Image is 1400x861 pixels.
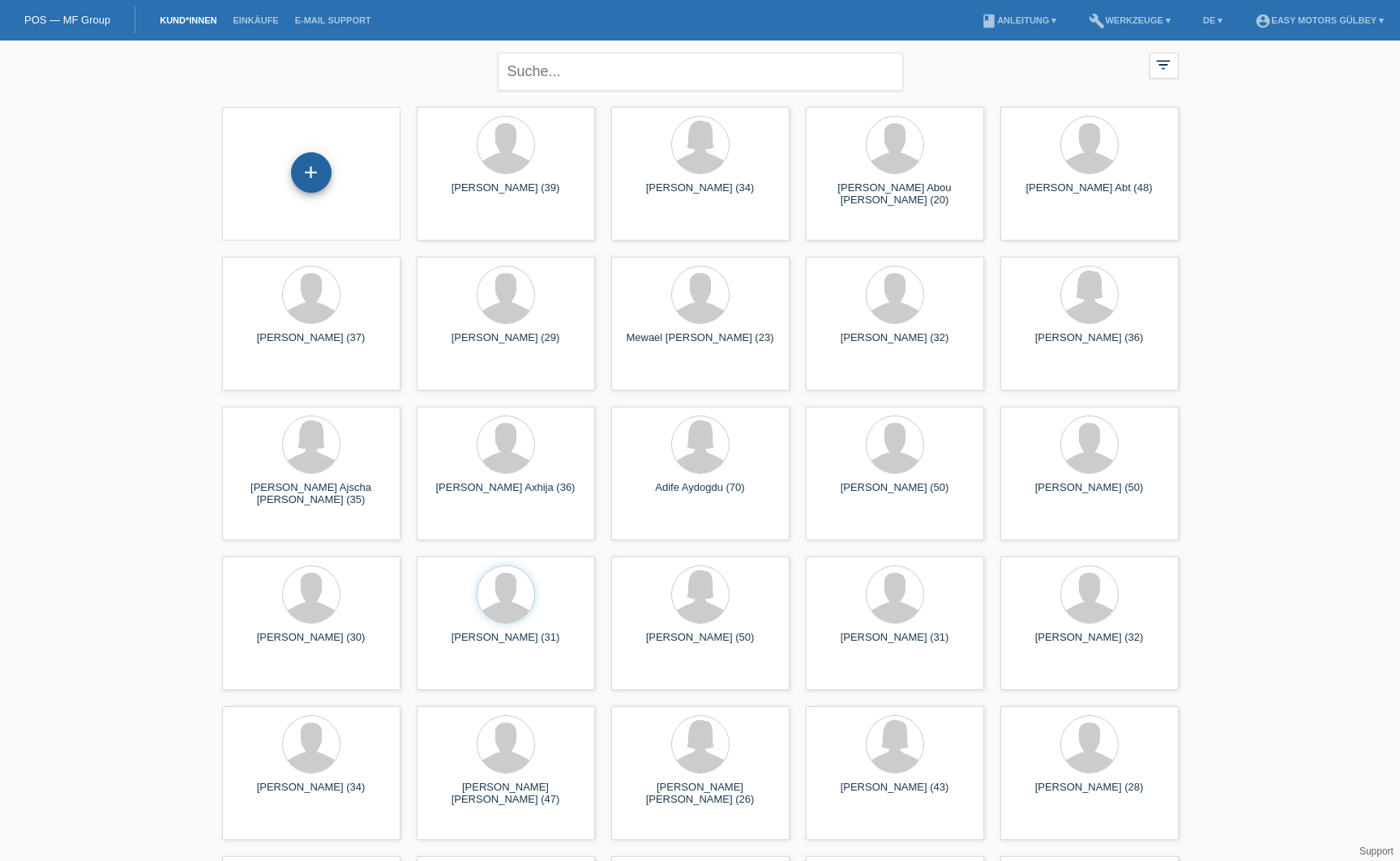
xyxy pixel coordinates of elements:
div: [PERSON_NAME] (32) [1013,631,1166,657]
div: Kund*in hinzufügen [292,159,331,186]
div: [PERSON_NAME] (30) [235,631,387,657]
div: [PERSON_NAME] Abou [PERSON_NAME] (20) [819,181,971,207]
a: buildWerkzeuge ▾ [1081,15,1179,25]
div: [PERSON_NAME] (37) [235,331,387,357]
a: Einkäufe [225,15,286,25]
div: [PERSON_NAME] (31) [430,631,582,657]
a: account_circleEasy Motors Gülbey ▾ [1247,15,1392,25]
div: [PERSON_NAME] (34) [235,781,387,807]
div: [PERSON_NAME] (31) [819,631,971,657]
div: [PERSON_NAME] (34) [624,181,777,207]
div: [PERSON_NAME] (29) [430,331,582,357]
div: [PERSON_NAME] Axhija (36) [430,481,582,507]
div: [PERSON_NAME] [PERSON_NAME] (47) [430,781,582,807]
a: E-Mail Support [287,15,379,25]
div: [PERSON_NAME] (32) [819,331,971,357]
div: [PERSON_NAME] (50) [819,481,971,507]
i: account_circle [1255,13,1271,29]
div: Adife Aydogdu (70) [624,481,777,507]
div: [PERSON_NAME] Abt (48) [1013,181,1166,207]
i: filter_list [1155,56,1173,74]
div: [PERSON_NAME] [PERSON_NAME] (26) [624,781,777,807]
div: [PERSON_NAME] (50) [1013,481,1166,507]
a: Support [1359,846,1394,857]
a: bookAnleitung ▾ [973,15,1064,25]
div: [PERSON_NAME] (36) [1013,331,1166,357]
div: [PERSON_NAME] (39) [430,181,582,207]
div: [PERSON_NAME] (43) [819,781,971,807]
div: Mewael [PERSON_NAME] (23) [624,331,777,357]
input: Suche... [498,53,903,91]
i: build [1089,13,1105,29]
div: [PERSON_NAME] (50) [624,631,777,657]
i: book [981,13,997,29]
div: [PERSON_NAME] Ajscha [PERSON_NAME] (35) [235,481,387,507]
a: Kund*innen [152,15,225,25]
div: [PERSON_NAME] (28) [1013,781,1166,807]
a: DE ▾ [1195,15,1231,25]
a: POS — MF Group [24,14,110,26]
